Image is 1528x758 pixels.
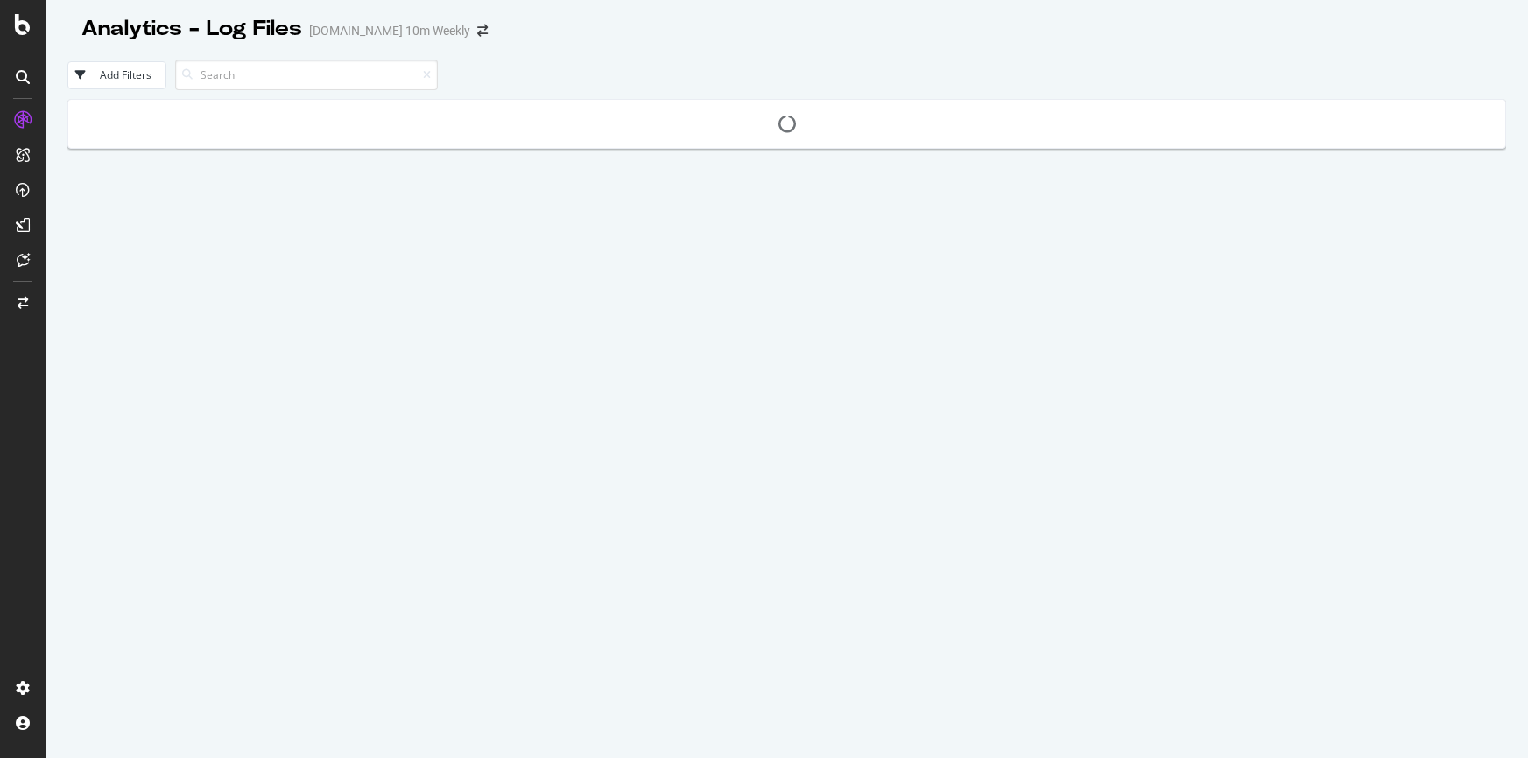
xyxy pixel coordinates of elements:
div: arrow-right-arrow-left [477,25,488,37]
div: [DOMAIN_NAME] 10m Weekly [309,22,470,39]
div: Analytics - Log Files [81,14,302,44]
input: Search [175,60,438,90]
div: Add Filters [100,67,151,82]
button: Add Filters [67,61,166,89]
